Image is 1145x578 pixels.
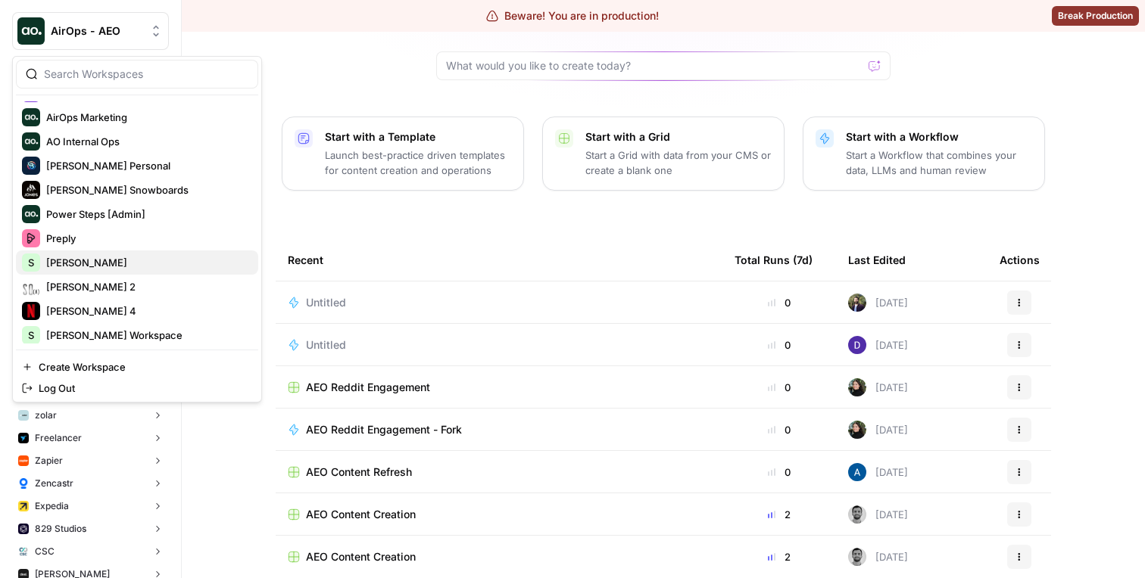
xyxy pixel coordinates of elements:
[39,359,246,374] span: Create Workspace
[18,501,29,511] img: r1kj8td8zocxzhcrdgnlfi8d2cy7
[848,548,866,566] img: 6v3gwuotverrb420nfhk5cu1cyh1
[288,422,710,437] a: AEO Reddit Engagement - Fork
[22,278,40,296] img: Santiago 2 Logo
[46,134,246,149] span: AO Internal Ops
[803,117,1045,191] button: Start with a WorkflowStart a Workflow that combines your data, LLMs and human review
[22,205,40,223] img: Power Steps [Admin] Logo
[288,465,710,480] a: AEO Content Refresh
[46,255,246,270] span: [PERSON_NAME]
[848,548,908,566] div: [DATE]
[288,239,710,281] div: Recent
[44,67,248,82] input: Search Workspaces
[288,507,710,522] a: AEO Content Creation
[22,181,40,199] img: Jones Snowboards Logo
[46,303,246,319] span: [PERSON_NAME] 4
[46,182,246,197] span: [PERSON_NAME] Snowboards
[846,129,1032,144] p: Start with a Workflow
[12,449,169,472] button: Zapier
[35,431,82,445] span: Freelancer
[848,294,908,312] div: [DATE]
[18,433,29,443] img: a9mur837mohu50bzw3stmy70eh87
[848,378,866,396] img: eoqc67reg7z2luvnwhy7wyvdqmsw
[848,336,866,354] img: 6clbhjv5t98vtpq4yyt91utag0vy
[848,505,908,524] div: [DATE]
[35,545,55,558] span: CSC
[446,58,863,73] input: What would you like to create today?
[18,410,29,421] img: 6os5al305rae5m5hhkke1ziqya7s
[22,302,40,320] img: Santiago 4 Logo
[51,23,142,39] span: AirOps - AEO
[12,12,169,50] button: Workspace: AirOps - AEO
[848,463,866,481] img: he81ibor8lsei4p3qvg4ugbvimgp
[16,356,258,378] a: Create Workspace
[306,380,430,395] span: AEO Reddit Engagement
[17,17,45,45] img: AirOps - AEO Logo
[848,294,866,312] img: 4dqwcgipae5fdwxp9v51u2818epj
[46,328,246,343] span: [PERSON_NAME] Workspace
[46,231,246,246] span: Preply
[35,477,73,490] span: Zencastr
[12,540,169,563] button: CSC
[288,337,710,353] a: Untitled
[306,295,346,310] span: Untitled
[735,465,824,480] div: 0
[306,422,462,437] span: AEO Reddit Engagement - Fork
[35,522,86,536] span: 829 Studios
[18,455,29,466] img: 8scb49tlb2vriaw9mclg8ae1t35j
[18,524,29,534] img: lwh15xca956raf2qq0149pkro8i6
[22,229,40,247] img: Preply Logo
[46,158,246,173] span: [PERSON_NAME] Personal
[848,463,908,481] div: [DATE]
[735,295,824,310] div: 0
[28,255,34,270] span: S
[12,495,169,517] button: Expedia
[306,507,416,522] span: AEO Content Creation
[306,465,412,480] span: AEO Content Refresh
[735,380,824,395] div: 0
[846,148,1032,178] p: Start a Workflow that combines your data, LLMs and human review
[12,404,169,427] button: zolar
[35,454,63,468] span: Zapier
[848,378,908,396] div: [DATE]
[848,421,908,439] div: [DATE]
[306,337,346,353] span: Untitled
[585,129,772,144] p: Start with a Grid
[22,157,40,175] img: Berna's Personal Logo
[1058,9,1133,23] span: Break Production
[22,108,40,126] img: AirOps Marketing Logo
[1052,6,1139,26] button: Break Production
[12,427,169,449] button: Freelancer
[35,409,57,422] span: zolar
[22,132,40,151] img: AO Internal Ops Logo
[848,336,908,354] div: [DATE]
[288,380,710,395] a: AEO Reddit Engagement
[18,546,29,557] img: yvejo61whxrb805zs4m75phf6mr8
[735,337,824,353] div: 0
[735,239,813,281] div: Total Runs (7d)
[848,239,906,281] div: Last Edited
[12,472,169,495] button: Zencastr
[288,549,710,564] a: AEO Content Creation
[35,499,69,513] span: Expedia
[735,507,824,522] div: 2
[542,117,785,191] button: Start with a GridStart a Grid with data from your CMS or create a blank one
[486,8,659,23] div: Beware! You are in production!
[735,422,824,437] div: 0
[46,279,246,294] span: [PERSON_NAME] 2
[28,328,34,343] span: S
[46,110,246,125] span: AirOps Marketing
[1000,239,1040,281] div: Actions
[12,56,262,402] div: Workspace: AirOps - AEO
[325,129,511,144] p: Start with a Template
[325,148,511,178] p: Launch best-practice driven templates for content creation and operations
[16,378,258,399] a: Log Out
[735,549,824,564] div: 2
[12,517,169,540] button: 829 Studios
[18,478,29,489] img: s6x7ltuwawlcg2ux8d2ne4wtho4t
[585,148,772,178] p: Start a Grid with data from your CMS or create a blank one
[288,295,710,310] a: Untitled
[282,117,524,191] button: Start with a TemplateLaunch best-practice driven templates for content creation and operations
[848,421,866,439] img: eoqc67reg7z2luvnwhy7wyvdqmsw
[848,505,866,524] img: 6v3gwuotverrb420nfhk5cu1cyh1
[306,549,416,564] span: AEO Content Creation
